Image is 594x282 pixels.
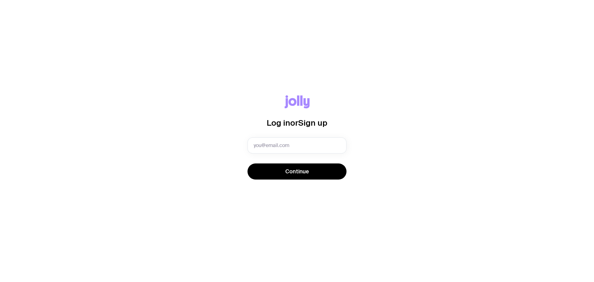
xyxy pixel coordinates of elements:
[290,118,298,127] span: or
[285,168,309,175] span: Continue
[298,118,327,127] span: Sign up
[247,163,346,180] button: Continue
[247,137,346,154] input: you@email.com
[267,118,290,127] span: Log in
